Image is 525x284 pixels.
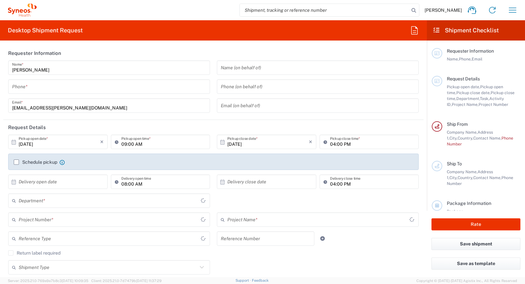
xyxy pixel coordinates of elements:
[62,279,88,283] span: [DATE] 10:09:35
[240,4,409,16] input: Shipment, tracking or reference number
[447,122,468,127] span: Ship From
[458,136,473,141] span: Country,
[425,7,462,13] span: [PERSON_NAME]
[236,278,252,282] a: Support
[479,102,508,107] span: Project Number
[8,124,46,131] h2: Request Details
[431,238,520,250] button: Save shipment
[447,57,459,61] span: Name,
[8,250,61,256] label: Return label required
[8,50,61,57] h2: Requester Information
[431,258,520,270] button: Save as template
[473,136,501,141] span: Contact Name,
[447,201,491,206] span: Package Information
[456,90,491,95] span: Pickup close date,
[472,57,482,61] span: Email
[447,169,478,174] span: Company Name,
[452,102,479,107] span: Project Name,
[252,278,269,282] a: Feedback
[447,209,464,220] span: Package 1:
[449,175,458,180] span: City,
[447,130,478,135] span: Company Name,
[459,57,472,61] span: Phone,
[447,84,480,89] span: Pickup open date,
[473,175,501,180] span: Contact Name,
[433,26,499,34] h2: Shipment Checklist
[100,137,104,147] i: ×
[91,279,162,283] span: Client: 2025.21.0-7d7479b
[416,278,517,284] span: Copyright © [DATE]-[DATE] Agistix Inc., All Rights Reserved
[447,76,480,81] span: Request Details
[8,279,88,283] span: Server: 2025.21.0-769a9a7b8c3
[318,234,327,243] a: Add Reference
[8,26,83,34] h2: Desktop Shipment Request
[309,137,312,147] i: ×
[447,48,494,54] span: Requester Information
[456,96,480,101] span: Department,
[458,175,473,180] span: Country,
[449,136,458,141] span: City,
[480,96,489,101] span: Task,
[431,218,520,230] button: Rate
[136,279,162,283] span: [DATE] 11:37:29
[14,159,57,165] label: Schedule pickup
[447,161,462,166] span: Ship To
